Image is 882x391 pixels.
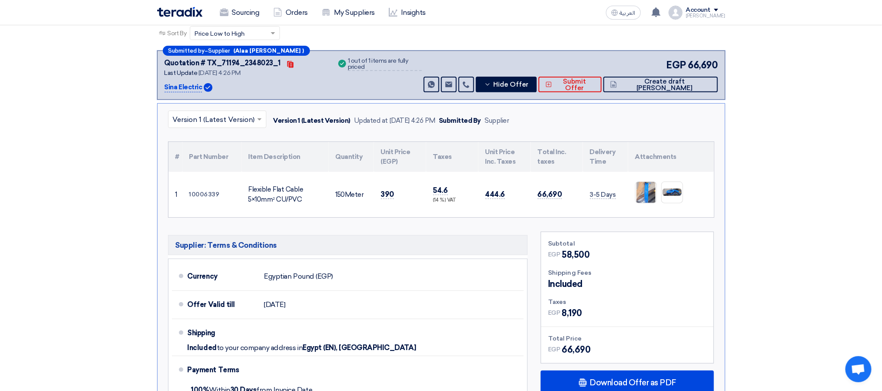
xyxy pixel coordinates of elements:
span: 66,690 [688,58,717,72]
button: العربية [606,6,641,20]
div: – [163,46,310,56]
span: 66,690 [562,343,591,356]
span: Submit Offer [554,78,595,91]
div: Flexible Flat Cable 5×10mm² CU/PVC [249,185,322,204]
span: Hide Offer [493,81,529,88]
div: Egyptian Pound (EGP) [264,268,333,285]
th: # [168,142,182,172]
div: Offer Valid till [188,294,257,315]
span: [DATE] 4:26 PM [199,69,241,77]
div: (14 %) VAT [433,197,471,204]
div: 1 out of 1 items are fully priced [348,58,422,71]
button: Submit Offer [539,77,602,92]
div: Shipping Fees [548,268,707,277]
th: Taxes [426,142,478,172]
a: Orders [266,3,315,22]
div: Account [686,7,711,14]
span: 54.6 [433,186,448,195]
span: Last Update [165,69,198,77]
span: Egypt (EN), [GEOGRAPHIC_DATA] [303,344,416,352]
span: Sort By [168,29,187,38]
div: Payment Terms [188,360,514,381]
span: 8,190 [562,307,582,320]
div: Version 1 (Latest Version) [273,116,351,126]
div: Submitted By [439,116,481,126]
img: bbcaeffcbcdfa_1756560402860.jpeg [636,176,656,209]
a: Insights [382,3,433,22]
img: ffdabbc_1756560402981.jpeg [662,188,683,197]
th: Unit Price (EGP) [374,142,426,172]
span: EGP [548,345,560,354]
h5: Supplier: Terms & Conditions [168,235,528,255]
img: Verified Account [204,83,212,92]
span: EGP [667,58,687,72]
button: Create draft [PERSON_NAME] [603,77,717,92]
th: Unit Price Inc. Taxes [478,142,531,172]
span: Create draft [PERSON_NAME] [619,78,710,91]
span: EGP [548,308,560,317]
th: Part Number [182,142,242,172]
img: profile_test.png [669,6,683,20]
span: Price Low to High [195,29,245,38]
span: Supplier [209,48,230,54]
span: 390 [381,190,394,199]
p: Sina Electric [165,82,202,93]
td: 10006339 [182,172,242,217]
div: Supplier [485,116,509,126]
b: (Alaa [PERSON_NAME] ) [234,48,304,54]
td: Meter [329,172,374,217]
div: Open chat [845,356,872,382]
div: Updated at [DATE] 4:26 PM [354,116,435,126]
div: Currency [188,266,257,287]
span: to your company address in [217,344,303,352]
span: EGP [548,250,560,259]
th: Item Description [242,142,329,172]
img: Teradix logo [157,7,202,17]
div: Taxes [548,297,707,307]
span: [DATE] [264,300,286,309]
th: Total Inc. taxes [531,142,583,172]
div: Shipping [188,323,257,344]
div: Subtotal [548,239,707,248]
a: Sourcing [213,3,266,22]
span: 3-5 Days [590,191,616,199]
span: العربية [620,10,636,16]
div: Total Price [548,334,707,343]
div: [PERSON_NAME] [686,13,725,18]
span: Submitted by [168,48,205,54]
span: Included [188,344,217,352]
th: Quantity [329,142,374,172]
td: 1 [168,172,182,217]
a: My Suppliers [315,3,382,22]
button: Hide Offer [476,77,537,92]
th: Attachments [628,142,714,172]
span: 58,500 [562,248,590,261]
span: 150 [336,191,345,199]
span: Download Offer as PDF [589,379,676,387]
span: 66,690 [538,190,562,199]
div: Quotation # TX_71194_2348023_1 [165,58,281,68]
span: Included [548,277,582,290]
span: 444.6 [485,190,505,199]
th: Delivery Time [583,142,628,172]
